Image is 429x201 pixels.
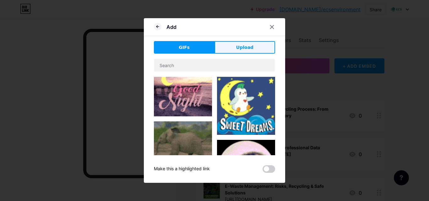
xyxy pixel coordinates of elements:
button: GIFs [154,41,215,54]
img: Gihpy [154,121,212,168]
img: Gihpy [217,140,275,198]
div: Add [166,23,176,31]
div: Make this a highlighted link [154,165,210,173]
img: Gihpy [217,77,275,135]
span: Upload [236,44,253,51]
img: Gihpy [154,77,212,116]
button: Upload [215,41,275,54]
input: Search [154,59,275,71]
span: GIFs [179,44,190,51]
